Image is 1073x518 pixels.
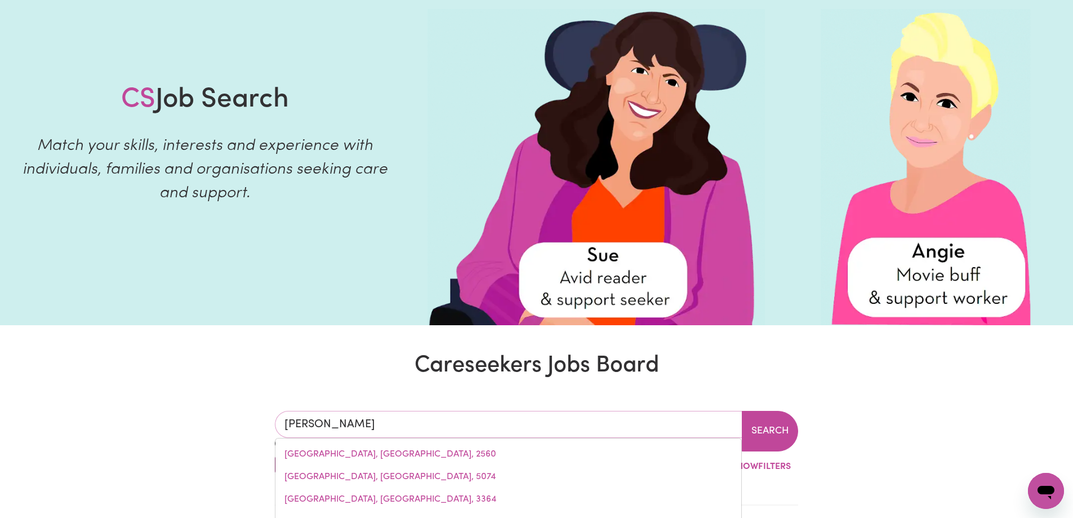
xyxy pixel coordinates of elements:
[14,134,396,205] p: Match your skills, interests and experience with individuals, families and organisations seeking ...
[121,84,289,117] h1: Job Search
[275,443,741,466] a: CAMPBELLTOWN, New South Wales, 2560
[742,411,798,451] button: Search
[275,411,742,438] input: Enter a suburb or postcode
[275,466,741,488] a: CAMPBELLTOWN, South Australia, 5074
[284,495,496,504] span: [GEOGRAPHIC_DATA], [GEOGRAPHIC_DATA], 3364
[732,462,758,471] span: Show
[275,488,741,511] a: CAMPBELLTOWN, Victoria, 3364
[1028,473,1064,509] iframe: Button to launch messaging window
[711,456,798,477] button: ShowFilters
[284,472,496,481] span: [GEOGRAPHIC_DATA], [GEOGRAPHIC_DATA], 5074
[121,86,155,113] span: CS
[284,450,496,459] span: [GEOGRAPHIC_DATA], [GEOGRAPHIC_DATA], 2560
